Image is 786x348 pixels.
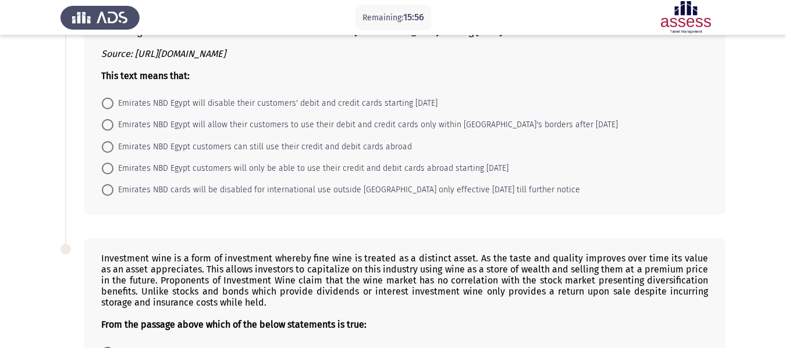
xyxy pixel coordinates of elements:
span: Emirates NBD Egypt will disable their customers' debit and credit cards starting [DATE] [113,96,438,110]
span: Emirates NBD Egypt customers will only be able to use their credit and debit cards abroad startin... [113,162,508,175]
span: Emirates NBD Egypt will allow their customers to use their debit and credit cards only within [GE... [113,118,618,132]
p: Remaining: [362,10,424,25]
img: Assessment logo of ASSESS English Language Assessment (3 Module) (Ad - IB) [646,1,725,34]
b: This text means that: [101,70,190,81]
span: Emirates NBD cards will be disabled for international use outside [GEOGRAPHIC_DATA] only effectiv... [113,183,580,197]
span: Emirates NBD Egypt customers can still use their credit and debit cards abroad [113,140,412,154]
img: Assess Talent Management logo [61,1,140,34]
span: 15:56 [403,12,424,23]
div: Investment wine is a form of investment whereby fine wine is treated as a distinct asset. As the ... [101,253,708,330]
div: On [DATE] Emirates NBD Egypt has said it is not suspending the use of its credit and debit cards ... [101,15,708,81]
i: Source: [URL][DOMAIN_NAME] [101,48,226,59]
b: From the passage above which of the below statements is true: [101,319,367,330]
